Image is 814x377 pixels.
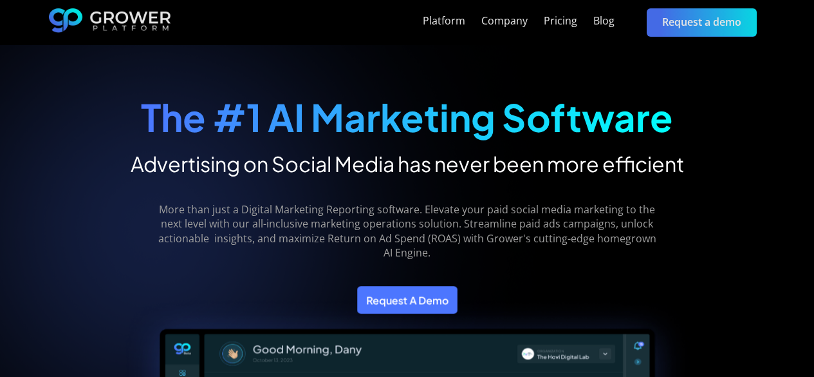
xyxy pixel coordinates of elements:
[481,15,528,27] div: Company
[481,14,528,29] a: Company
[149,202,665,260] p: More than just a Digital Marketing Reporting software. Elevate your paid social media marketing t...
[593,15,615,27] div: Blog
[647,8,757,36] a: Request a demo
[544,14,577,29] a: Pricing
[423,15,465,27] div: Platform
[593,14,615,29] a: Blog
[423,14,465,29] a: Platform
[131,151,684,177] h2: Advertising on Social Media has never been more efficient
[357,286,458,314] a: Request A Demo
[141,93,673,140] strong: The #1 AI Marketing Software
[544,15,577,27] div: Pricing
[49,8,171,37] a: home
